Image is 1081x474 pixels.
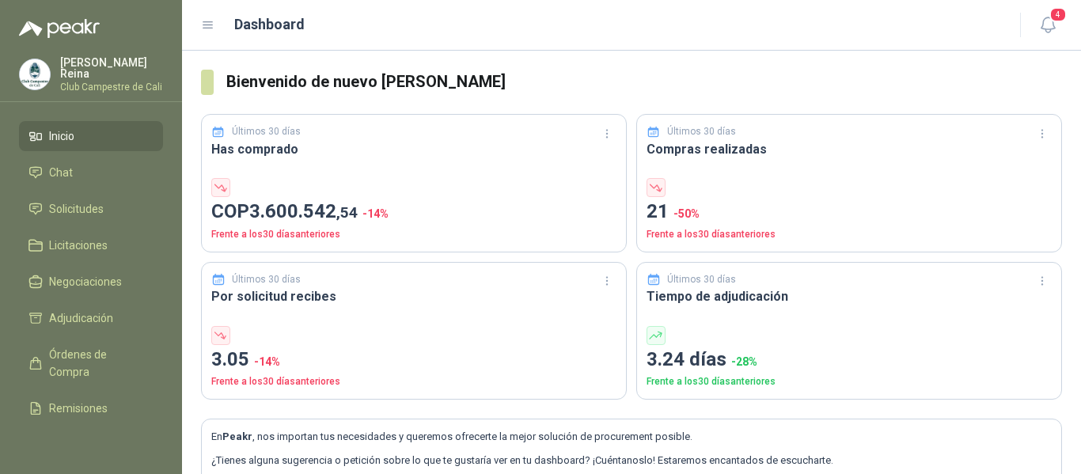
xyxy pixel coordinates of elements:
[211,197,616,227] p: COP
[49,200,104,218] span: Solicitudes
[667,272,736,287] p: Últimos 30 días
[647,286,1052,306] h3: Tiempo de adjudicación
[673,207,700,220] span: -50 %
[211,139,616,159] h3: Has comprado
[211,429,1052,445] p: En , nos importan tus necesidades y queremos ofrecerte la mejor solución de procurement posible.
[254,355,280,368] span: -14 %
[249,200,358,222] span: 3.600.542
[49,237,108,254] span: Licitaciones
[49,273,122,290] span: Negociaciones
[1049,7,1067,22] span: 4
[60,57,163,79] p: [PERSON_NAME] Reina
[647,227,1052,242] p: Frente a los 30 días anteriores
[49,309,113,327] span: Adjudicación
[19,121,163,151] a: Inicio
[19,393,163,423] a: Remisiones
[19,267,163,297] a: Negociaciones
[19,430,163,460] a: Configuración
[731,355,757,368] span: -28 %
[226,70,1062,94] h3: Bienvenido de nuevo [PERSON_NAME]
[49,346,148,381] span: Órdenes de Compra
[49,164,73,181] span: Chat
[1034,11,1062,40] button: 4
[234,13,305,36] h1: Dashboard
[667,124,736,139] p: Últimos 30 días
[19,19,100,38] img: Logo peakr
[19,339,163,387] a: Órdenes de Compra
[19,303,163,333] a: Adjudicación
[647,197,1052,227] p: 21
[19,230,163,260] a: Licitaciones
[222,430,252,442] b: Peakr
[60,82,163,92] p: Club Campestre de Cali
[211,286,616,306] h3: Por solicitud recibes
[647,139,1052,159] h3: Compras realizadas
[232,272,301,287] p: Últimos 30 días
[232,124,301,139] p: Últimos 30 días
[49,400,108,417] span: Remisiones
[20,59,50,89] img: Company Logo
[362,207,389,220] span: -14 %
[336,203,358,222] span: ,54
[19,157,163,188] a: Chat
[19,194,163,224] a: Solicitudes
[647,345,1052,375] p: 3.24 días
[211,227,616,242] p: Frente a los 30 días anteriores
[647,374,1052,389] p: Frente a los 30 días anteriores
[211,345,616,375] p: 3.05
[211,374,616,389] p: Frente a los 30 días anteriores
[211,453,1052,468] p: ¿Tienes alguna sugerencia o petición sobre lo que te gustaría ver en tu dashboard? ¡Cuéntanoslo! ...
[49,127,74,145] span: Inicio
